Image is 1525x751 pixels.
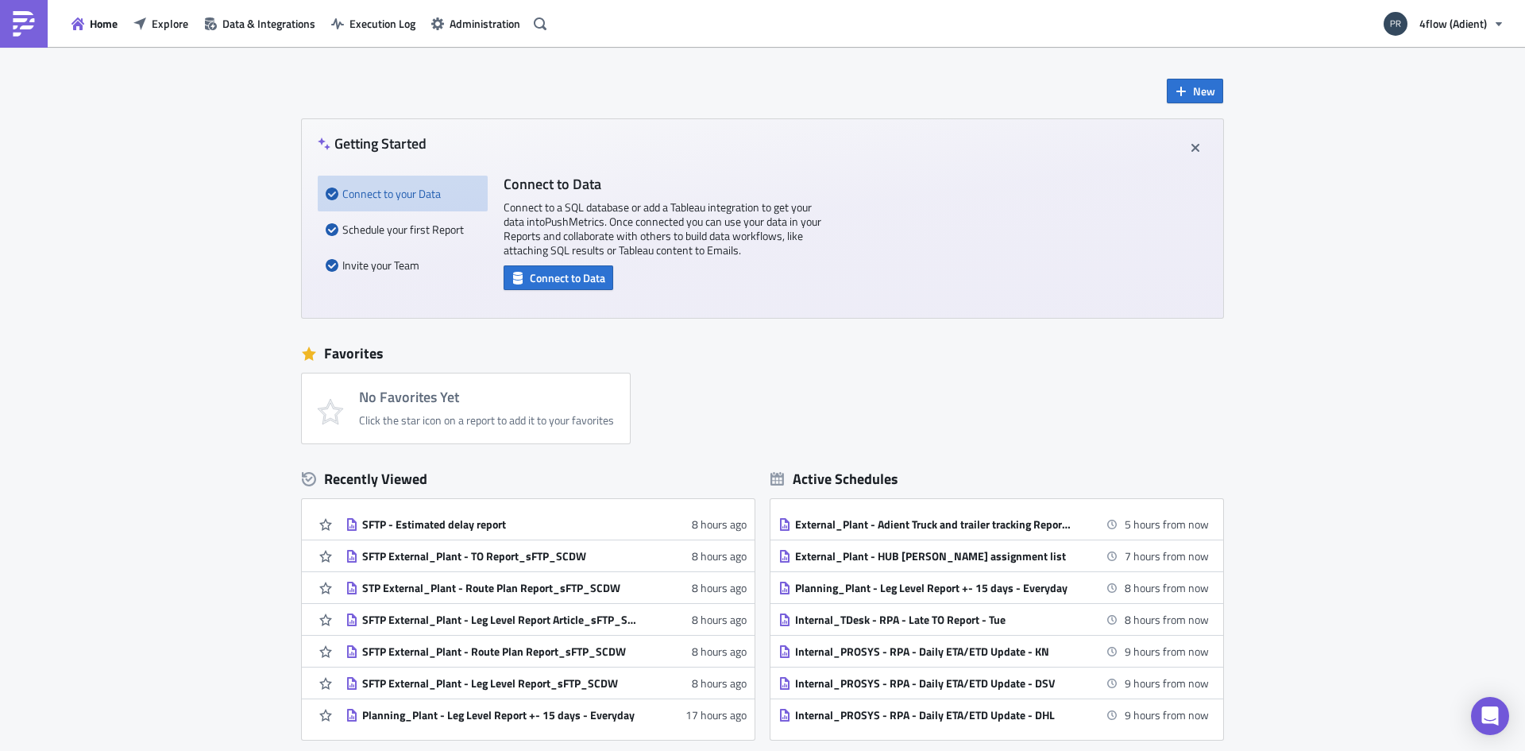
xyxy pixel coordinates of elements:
div: SFTP - Estimated delay report [362,517,640,532]
time: 2025-10-13T23:26:15Z [692,579,747,596]
time: 2025-10-13T23:03:48Z [692,675,747,691]
button: 4flow (Adient) [1374,6,1513,41]
div: Internal_PROSYS - RPA - Daily ETA/ETD Update - DSV [795,676,1073,691]
time: 2025-10-14 17:00 [1125,579,1209,596]
div: Favorites [302,342,1223,366]
time: 2025-10-14 14:00 [1125,516,1209,532]
button: Execution Log [323,11,423,36]
div: SFTP External_Plant - Leg Level Report Article_sFTP_SCDW [362,613,640,627]
span: Administration [450,15,520,32]
img: PushMetrics [11,11,37,37]
a: External_Plant - HUB [PERSON_NAME] assignment list7 hours from now [778,540,1209,571]
div: Internal_TDesk - RPA - Late TO Report - Tue [795,613,1073,627]
div: External_Plant - Adient Truck and trailer tracking Report - [GEOGRAPHIC_DATA] Time 2 [795,517,1073,532]
div: SFTP External_Plant - Route Plan Report_sFTP_SCDW [362,645,640,659]
a: SFTP External_Plant - Route Plan Report_sFTP_SCDW8 hours ago [346,636,747,667]
p: Connect to a SQL database or add a Tableau integration to get your data into PushMetrics . Once c... [504,200,821,257]
span: Data & Integrations [222,15,315,32]
time: 2025-10-13T23:04:43Z [692,643,747,660]
div: Click the star icon on a report to add it to your favorites [359,413,614,428]
div: Recently Viewed [302,467,755,491]
div: SFTP External_Plant - TO Report_sFTP_SCDW [362,549,640,563]
time: 2025-10-14 16:00 [1125,548,1209,564]
button: Administration [423,11,528,36]
time: 2025-10-13T23:31:23Z [692,548,747,564]
div: Internal_PROSYS - RPA - Daily ETA/ETD Update - KN [795,645,1073,659]
a: Connect to Data [504,268,613,285]
a: SFTP External_Plant - Leg Level Report Article_sFTP_SCDW8 hours ago [346,604,747,635]
a: Planning_Plant - Leg Level Report +- 15 days - Everyday17 hours ago [346,699,747,730]
button: New [1167,79,1223,103]
time: 2025-10-13T23:09:27Z [692,611,747,628]
time: 2025-10-13T13:52:57Z [685,706,747,723]
div: Schedule your first Report [326,211,480,247]
button: Data & Integrations [196,11,323,36]
a: STP External_Plant - Route Plan Report_sFTP_SCDW8 hours ago [346,572,747,603]
span: Home [90,15,118,32]
a: SFTP - Estimated delay report8 hours ago [346,509,747,540]
span: New [1193,83,1215,99]
a: Internal_PROSYS - RPA - Daily ETA/ETD Update - KN9 hours from now [778,636,1209,667]
time: 2025-10-14 18:00 [1125,675,1209,691]
a: Internal_PROSYS - RPA - Daily ETA/ETD Update - DHL9 hours from now [778,699,1209,730]
a: Internal_PROSYS - RPA - Daily ETA/ETD Update - DSV9 hours from now [778,668,1209,699]
div: Internal_PROSYS - RPA - Daily ETA/ETD Update - DHL [795,708,1073,722]
div: Planning_Plant - Leg Level Report +- 15 days - Everyday [362,708,640,722]
span: Execution Log [349,15,415,32]
a: SFTP External_Plant - Leg Level Report_sFTP_SCDW8 hours ago [346,668,747,699]
div: SFTP External_Plant - Leg Level Report_sFTP_SCDW [362,676,640,691]
div: Open Intercom Messenger [1471,697,1509,735]
div: STP External_Plant - Route Plan Report_sFTP_SCDW [362,581,640,595]
time: 2025-10-13T23:32:29Z [692,516,747,532]
h4: Getting Started [318,135,427,152]
time: 2025-10-14 18:00 [1125,706,1209,723]
div: Invite your Team [326,247,480,283]
button: Home [64,11,125,36]
button: Connect to Data [504,265,613,290]
span: Explore [152,15,188,32]
a: Internal_TDesk - RPA - Late TO Report - Tue8 hours from now [778,604,1209,635]
a: SFTP External_Plant - TO Report_sFTP_SCDW8 hours ago [346,540,747,571]
a: External_Plant - Adient Truck and trailer tracking Report - [GEOGRAPHIC_DATA] Time 25 hours from now [778,509,1209,540]
img: Avatar [1382,10,1409,37]
time: 2025-10-14 17:30 [1125,611,1209,628]
div: Active Schedules [770,470,898,488]
h4: Connect to Data [504,176,821,192]
h4: No Favorites Yet [359,389,614,405]
span: 4flow (Adient) [1419,15,1487,32]
span: Connect to Data [530,269,605,286]
button: Explore [125,11,196,36]
div: Connect to your Data [326,176,480,211]
a: Planning_Plant - Leg Level Report +- 15 days - Everyday8 hours from now [778,572,1209,603]
div: Planning_Plant - Leg Level Report +- 15 days - Everyday [795,581,1073,595]
time: 2025-10-14 18:00 [1125,643,1209,660]
div: External_Plant - HUB [PERSON_NAME] assignment list [795,549,1073,563]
